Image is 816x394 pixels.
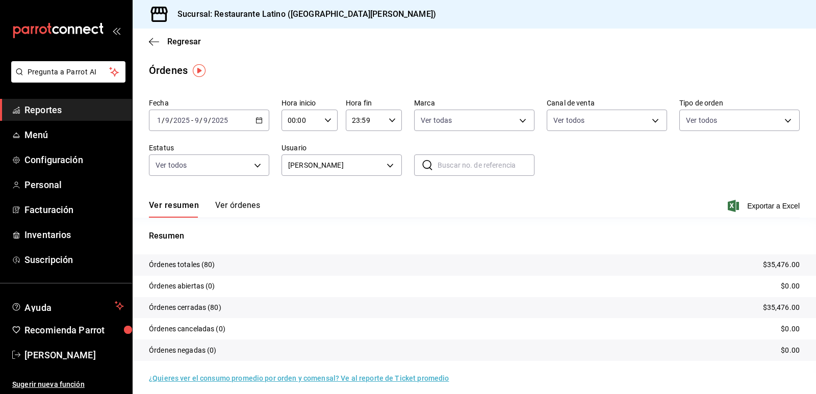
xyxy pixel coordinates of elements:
span: / [170,116,173,124]
div: navigation tabs [149,200,260,218]
span: Regresar [167,37,201,46]
span: Personal [24,178,124,192]
span: Pregunta a Parrot AI [28,67,110,77]
span: Suscripción [24,253,124,267]
input: -- [157,116,162,124]
input: Buscar no. de referencia [438,155,534,175]
label: Hora inicio [282,99,338,107]
span: - [191,116,193,124]
input: -- [165,116,170,124]
span: Recomienda Parrot [24,323,124,337]
p: $35,476.00 [763,302,800,313]
a: ¿Quieres ver el consumo promedio por orden y comensal? Ve al reporte de Ticket promedio [149,374,449,382]
p: $35,476.00 [763,259,800,270]
input: ---- [173,116,190,124]
label: Estatus [149,144,269,151]
button: Regresar [149,37,201,46]
input: -- [194,116,199,124]
p: Órdenes cerradas (80) [149,302,221,313]
span: [PERSON_NAME] [24,348,124,362]
span: Inventarios [24,228,124,242]
input: ---- [211,116,228,124]
span: / [208,116,211,124]
input: -- [203,116,208,124]
a: Pregunta a Parrot AI [7,74,125,85]
p: $0.00 [781,324,800,334]
button: Ver órdenes [215,200,260,218]
span: Ver todos [156,160,187,170]
span: / [162,116,165,124]
button: Exportar a Excel [730,200,800,212]
p: Órdenes canceladas (0) [149,324,225,334]
button: open_drawer_menu [112,27,120,35]
p: Órdenes negadas (0) [149,345,217,356]
p: Resumen [149,230,800,242]
label: Hora fin [346,99,402,107]
span: Configuración [24,153,124,167]
span: Ver todos [686,115,717,125]
label: Fecha [149,99,269,107]
p: $0.00 [781,281,800,292]
label: Tipo de orden [679,99,800,107]
span: Ver todos [553,115,584,125]
p: $0.00 [781,345,800,356]
p: Órdenes totales (80) [149,259,215,270]
button: Ver resumen [149,200,199,218]
h3: Sucursal: Restaurante Latino ([GEOGRAPHIC_DATA][PERSON_NAME]) [169,8,436,20]
p: Órdenes abiertas (0) [149,281,215,292]
span: Ver todas [421,115,452,125]
span: / [199,116,202,124]
label: Usuario [282,144,402,151]
span: Ayuda [24,300,111,312]
span: Menú [24,128,124,142]
span: Sugerir nueva función [12,379,124,390]
button: Pregunta a Parrot AI [11,61,125,83]
span: Reportes [24,103,124,117]
span: [PERSON_NAME] [288,160,383,171]
div: Órdenes [149,63,188,78]
img: Tooltip marker [193,64,206,77]
label: Marca [414,99,534,107]
span: Facturación [24,203,124,217]
label: Canal de venta [547,99,667,107]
